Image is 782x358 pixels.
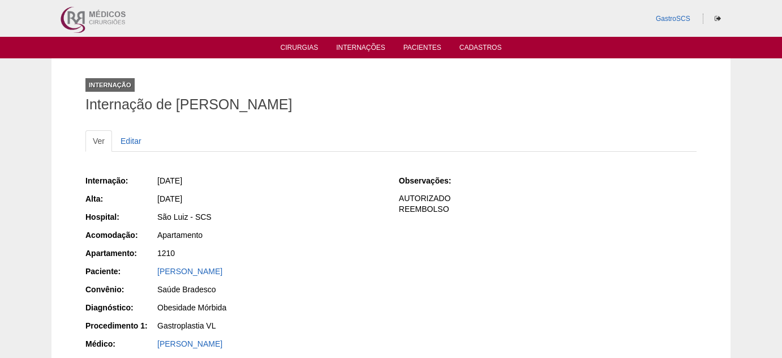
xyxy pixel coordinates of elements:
a: [PERSON_NAME] [157,267,222,276]
div: Alta: [85,193,156,204]
i: Sair [715,15,721,22]
span: [DATE] [157,194,182,203]
div: Procedimento 1: [85,320,156,331]
div: São Luiz - SCS [157,211,383,223]
div: Paciente: [85,266,156,277]
span: [DATE] [157,176,182,185]
a: [PERSON_NAME] [157,339,222,348]
a: Cirurgias [281,44,319,55]
div: Médico: [85,338,156,350]
div: Internação: [85,175,156,186]
div: Acomodação: [85,229,156,241]
div: Internação [85,78,135,92]
div: Apartamento [157,229,383,241]
div: Convênio: [85,284,156,295]
a: Ver [85,130,112,152]
div: Hospital: [85,211,156,223]
div: Apartamento: [85,248,156,259]
p: AUTORIZADO REEMBOLSO [399,193,697,215]
div: Diagnóstico: [85,302,156,313]
h1: Internação de [PERSON_NAME] [85,97,697,112]
a: Editar [113,130,149,152]
div: Observações: [399,175,470,186]
div: 1210 [157,248,383,259]
a: Pacientes [403,44,441,55]
a: Cadastros [459,44,502,55]
div: Obesidade Mórbida [157,302,383,313]
div: Gastroplastia VL [157,320,383,331]
a: Internações [336,44,385,55]
div: Saúde Bradesco [157,284,383,295]
a: GastroSCS [656,15,690,23]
